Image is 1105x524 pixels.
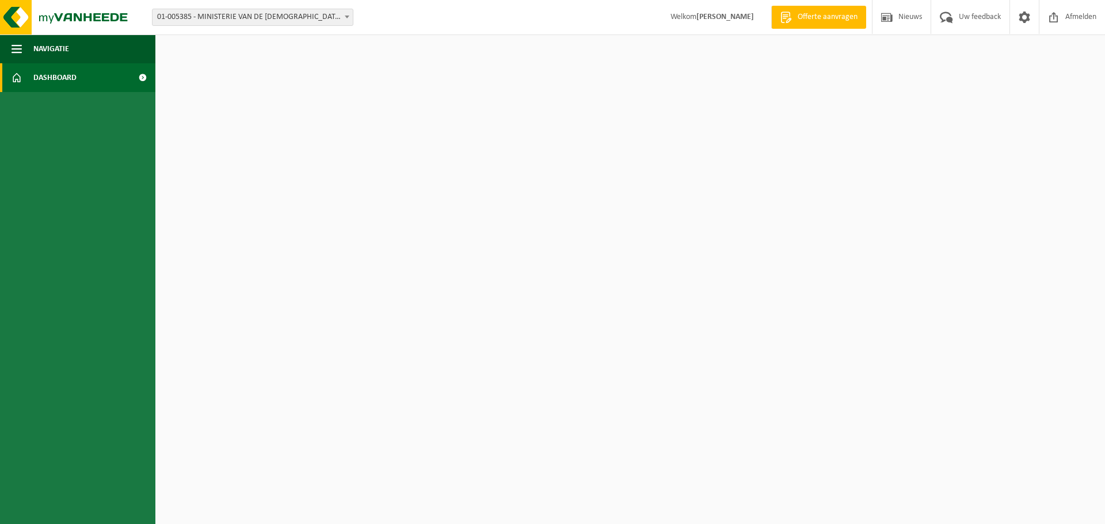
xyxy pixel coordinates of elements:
span: Offerte aanvragen [795,12,860,23]
a: Offerte aanvragen [771,6,866,29]
strong: [PERSON_NAME] [696,13,754,21]
span: 01-005385 - MINISTERIE VAN DE VLAAMSE GEMEENSCHAP - SINT-MICHIELS [152,9,353,26]
span: Navigatie [33,35,69,63]
span: 01-005385 - MINISTERIE VAN DE VLAAMSE GEMEENSCHAP - SINT-MICHIELS [153,9,353,25]
span: Dashboard [33,63,77,92]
